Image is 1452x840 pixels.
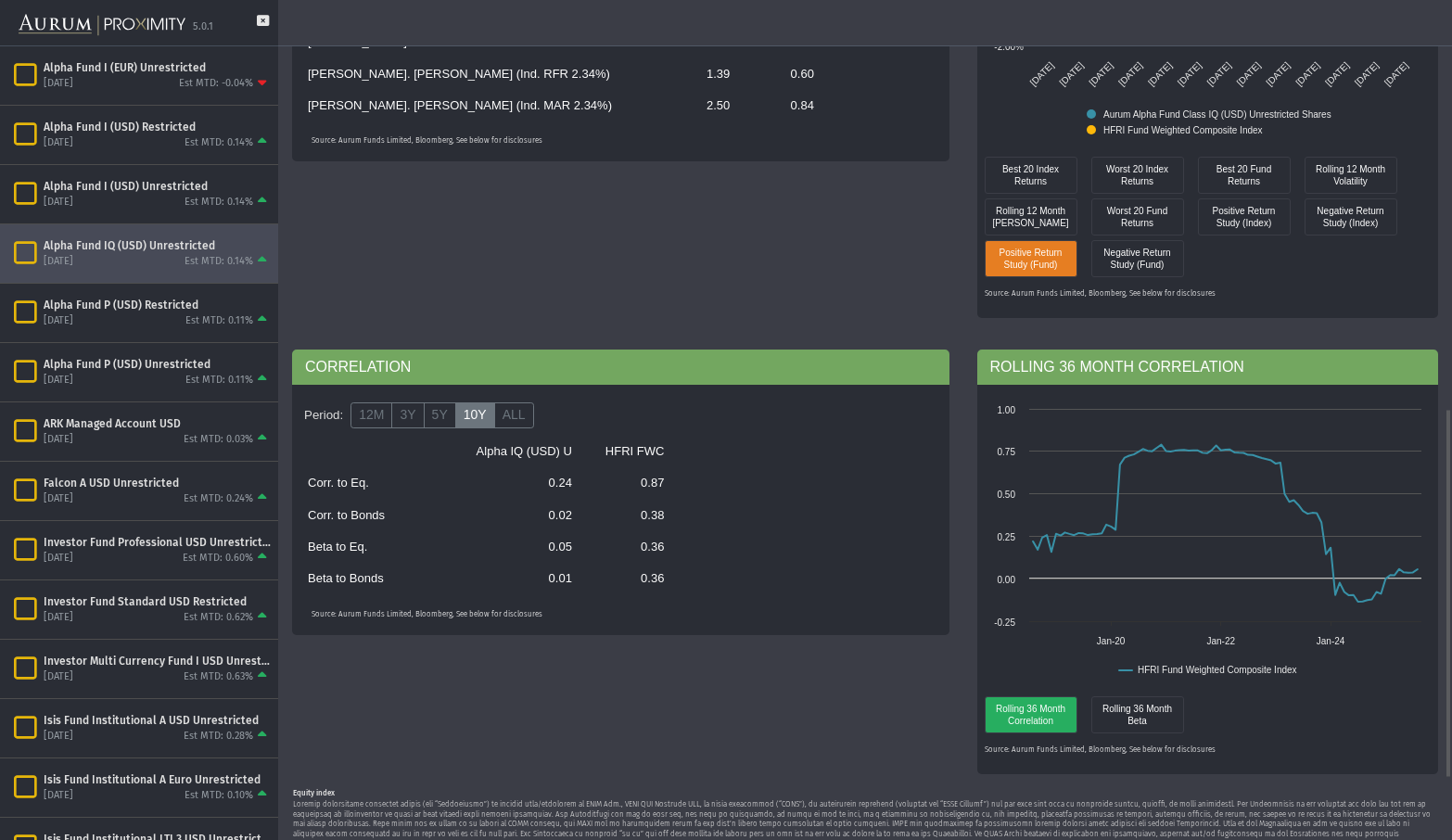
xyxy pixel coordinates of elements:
[297,467,465,499] td: Corr. to Eq.
[297,531,465,563] td: Beta to Eq.
[1198,198,1291,235] div: Positive Return Study (Index)
[297,563,465,594] td: Beta to Bonds
[44,594,271,609] div: Investor Fund Standard USD Restricted
[184,730,253,744] div: Est MTD: 0.28%
[44,374,73,388] div: [DATE]
[985,289,1432,299] p: Source: Aurum Funds Limited, Bloomberg, See below for disclosures
[1206,636,1235,646] text: Jan-22
[1091,198,1184,235] div: Worst 20 Fund Returns
[1323,59,1351,87] text: [DATE]
[1027,59,1055,87] text: [DATE]
[1087,59,1114,87] text: [DATE]
[391,402,424,428] label: 3Y
[293,789,335,797] strong: Equity index
[741,58,825,90] td: 0.60
[297,90,623,121] td: [PERSON_NAME]. [PERSON_NAME] (Ind. MAR 2.34%)
[985,198,1077,235] div: Rolling 12 Month [PERSON_NAME]
[1382,59,1409,87] text: [DATE]
[350,402,392,428] label: 12M
[1309,203,1393,230] div: Negative Return Study (Index)
[44,120,271,134] div: Alpha Fund I (USD) Restricted
[1234,59,1262,87] text: [DATE]
[455,402,495,428] label: 10Y
[44,298,271,312] div: Alpha Fund P (USD) Restricted
[312,610,930,620] p: Source: Aurum Funds Limited, Bloomberg, See below for disclosures
[44,238,271,253] div: Alpha Fund IQ (USD) Unrestricted
[997,575,1015,585] text: 0.00
[44,136,73,150] div: [DATE]
[297,400,350,431] div: Period:
[183,552,253,566] div: Est MTD: 0.60%
[1096,701,1179,728] div: Rolling 36 Month Beta
[465,467,583,499] td: 0.24
[1096,636,1125,646] text: Jan-20
[583,467,675,499] td: 0.87
[494,402,534,428] label: ALL
[741,90,825,121] td: 0.84
[1116,59,1144,87] text: [DATE]
[44,730,73,744] div: [DATE]
[1203,203,1286,230] div: Positive Return Study (Index)
[994,617,1015,628] text: -0.25
[185,196,253,210] div: Est MTD: 0.14%
[44,196,73,210] div: [DATE]
[1203,161,1286,188] div: Best 20 Fund Returns
[465,563,583,594] td: 0.01
[1305,157,1397,194] div: Rolling 12 Month Volatility
[44,179,271,194] div: Alpha Fund I (USD) Unrestricted
[292,350,949,385] div: CORRELATION
[989,245,1073,272] div: Positive Return Study (Fund)
[297,500,465,531] td: Corr. to Bonds
[44,789,73,803] div: [DATE]
[1091,240,1184,277] div: Negative Return Study (Fund)
[989,203,1073,230] div: Rolling 12 Month [PERSON_NAME]
[1096,203,1179,230] div: Worst 20 Fund Returns
[44,60,271,75] div: Alpha Fund I (EUR) Unrestricted
[297,58,623,90] td: [PERSON_NAME]. [PERSON_NAME] (Ind. RFR 2.34%)
[185,314,253,328] div: Est MTD: 0.11%
[1091,696,1184,733] div: Rolling 36 Month Beta
[977,350,1439,385] div: ROLLING 36 MONTH CORRELATION
[44,535,271,550] div: Investor Fund Professional USD Unrestricted
[44,476,271,490] div: Falcon A USD Unrestricted
[1103,109,1331,120] text: Aurum Alpha Fund Class IQ (USD) Unrestricted Shares
[185,789,253,803] div: Est MTD: 0.10%
[465,500,583,531] td: 0.02
[184,611,253,625] div: Est MTD: 0.62%
[185,255,253,269] div: Est MTD: 0.14%
[1175,59,1203,87] text: [DATE]
[1138,665,1297,675] text: HFRI Fund Weighted Composite Index
[583,436,675,467] td: HFRI FWC
[1091,157,1184,194] div: Worst 20 Index Returns
[985,745,1432,756] p: Source: Aurum Funds Limited, Bloomberg, See below for disclosures
[1305,198,1397,235] div: Negative Return Study (Index)
[19,5,185,45] img: Aurum-Proximity%20white.svg
[1264,59,1292,87] text: [DATE]
[44,713,271,728] div: Isis Fund Institutional A USD Unrestricted
[997,447,1015,457] text: 0.75
[583,500,675,531] td: 0.38
[997,490,1015,500] text: 0.50
[1198,157,1291,194] div: Best 20 Fund Returns
[1352,59,1380,87] text: [DATE]
[44,772,271,787] div: Isis Fund Institutional A Euro Unrestricted
[424,402,456,428] label: 5Y
[44,255,73,269] div: [DATE]
[985,240,1077,277] div: Positive Return Study (Fund)
[583,531,675,563] td: 0.36
[184,492,253,506] div: Est MTD: 0.24%
[44,670,73,684] div: [DATE]
[44,654,271,668] div: Investor Multi Currency Fund I USD Unrestricted
[465,436,583,467] td: Alpha IQ (USD) U
[312,136,930,146] p: Source: Aurum Funds Limited, Bloomberg, See below for disclosures
[1096,161,1179,188] div: Worst 20 Index Returns
[1293,59,1321,87] text: [DATE]
[623,58,741,90] td: 1.39
[997,405,1015,415] text: 1.00
[989,701,1073,728] div: Rolling 36 Month Correlation
[1057,59,1085,87] text: [DATE]
[1204,59,1232,87] text: [DATE]
[179,77,253,91] div: Est MTD: -0.04%
[1096,245,1179,272] div: Negative Return Study (Fund)
[985,157,1077,194] div: Best 20 Index Returns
